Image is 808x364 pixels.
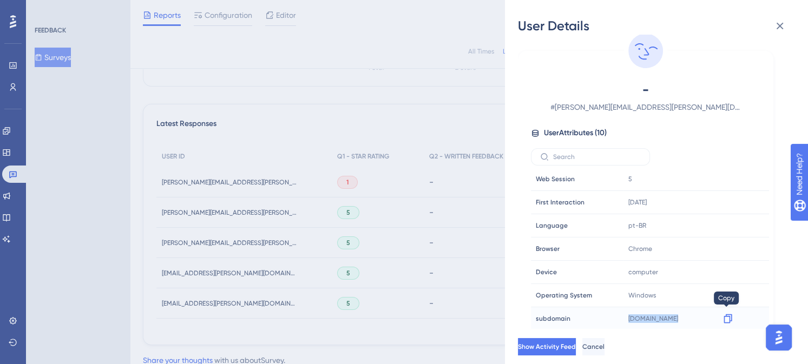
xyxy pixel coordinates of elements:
span: subdomain [536,314,570,323]
span: - [550,81,741,98]
time: [DATE] [628,198,647,206]
span: Cancel [582,342,605,351]
span: User Attributes ( 10 ) [544,127,607,140]
span: 5 [628,175,632,183]
span: # [PERSON_NAME][EMAIL_ADDRESS][PERSON_NAME][DOMAIN_NAME] [550,101,741,114]
span: Device [536,268,557,276]
span: pt-BR [628,221,646,230]
span: Operating System [536,291,592,300]
span: computer [628,268,658,276]
span: Browser [536,244,560,253]
button: Cancel [582,338,605,355]
span: Web Session [536,175,575,183]
input: Search [553,153,641,161]
span: Language [536,221,568,230]
span: Show Activity Feed [518,342,576,351]
span: Need Help? [25,3,68,16]
button: Show Activity Feed [518,338,576,355]
span: Windows [628,291,656,300]
span: [DOMAIN_NAME] [628,314,678,323]
span: First Interaction [536,198,584,207]
div: User Details [518,17,795,35]
iframe: UserGuiding AI Assistant Launcher [763,321,795,354]
span: Chrome [628,244,652,253]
